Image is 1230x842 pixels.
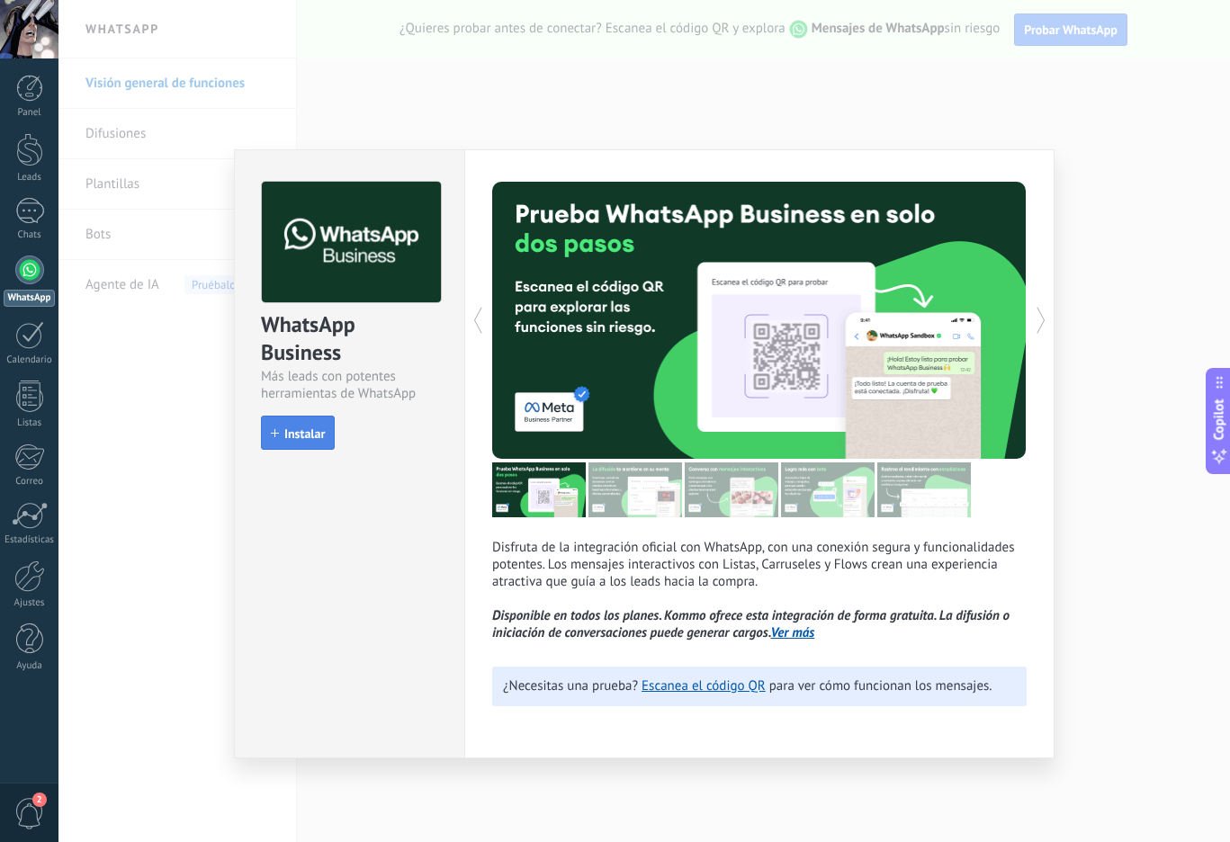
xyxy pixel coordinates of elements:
span: Instalar [284,427,325,440]
span: 2 [32,793,47,807]
div: Listas [4,417,56,429]
img: tour_image_cc27419dad425b0ae96c2716632553fa.png [588,462,682,517]
i: Disponible en todos los planes. Kommo ofrece esta integración de forma gratuita. La difusión o in... [492,607,1010,641]
img: tour_image_cc377002d0016b7ebaeb4dbe65cb2175.png [877,462,971,517]
div: Ajustes [4,597,56,609]
div: Ayuda [4,660,56,672]
div: Calendario [4,354,56,366]
span: para ver cómo funcionan los mensajes. [769,677,992,694]
img: logo_main.png [262,182,441,303]
img: tour_image_62c9952fc9cf984da8d1d2aa2c453724.png [781,462,875,517]
p: Disfruta de la integración oficial con WhatsApp, con una conexión segura y funcionalidades potent... [492,539,1027,641]
a: Ver más [771,624,815,641]
div: Panel [4,107,56,119]
div: WhatsApp Business [261,310,438,368]
div: Estadísticas [4,534,56,546]
span: ¿Necesitas una prueba? [503,677,638,694]
div: Más leads con potentes herramientas de WhatsApp [261,368,438,402]
a: Escanea el código QR [642,677,766,694]
div: Chats [4,229,56,241]
button: Instalar [261,416,335,450]
img: tour_image_1009fe39f4f058b759f0df5a2b7f6f06.png [685,462,778,517]
div: Leads [4,172,56,184]
div: WhatsApp [4,290,55,307]
span: Copilot [1210,399,1228,441]
img: tour_image_7a4924cebc22ed9e3259523e50fe4fd6.png [492,462,586,517]
div: Correo [4,476,56,488]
